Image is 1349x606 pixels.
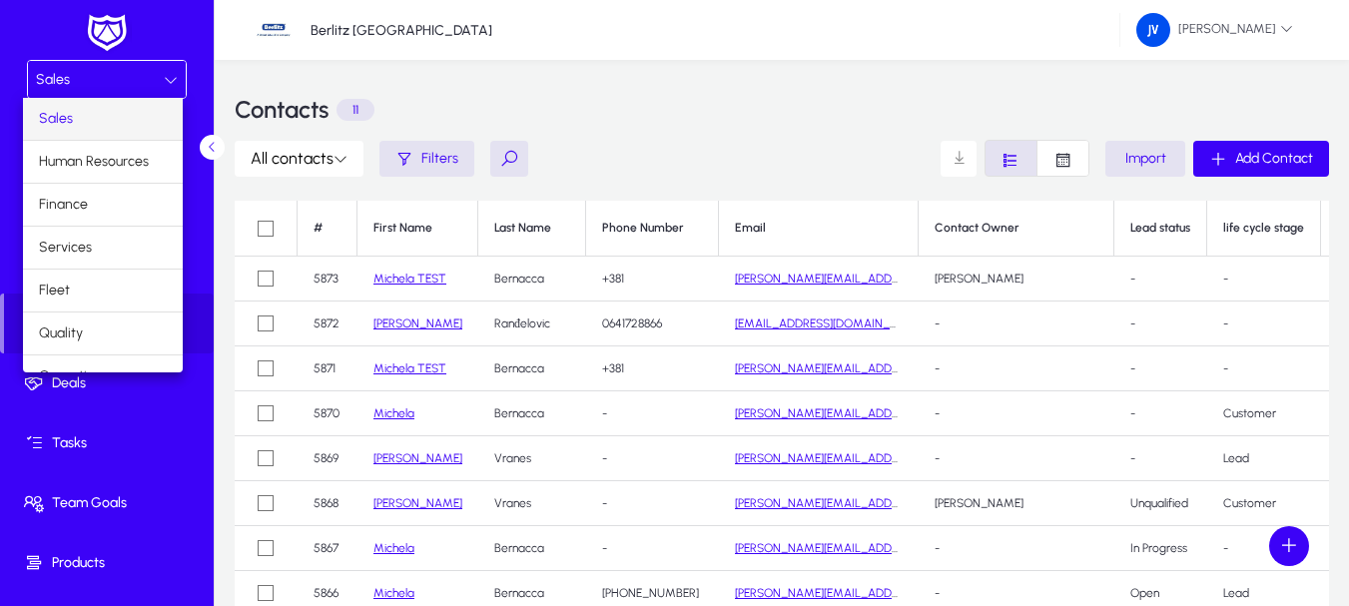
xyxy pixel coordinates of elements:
span: Sales [39,107,73,131]
span: Quality [39,321,83,345]
span: Finance [39,193,88,217]
span: Services [39,236,92,260]
span: Human Resources [39,150,149,174]
span: Operations [39,364,109,388]
span: Fleet [39,279,70,303]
